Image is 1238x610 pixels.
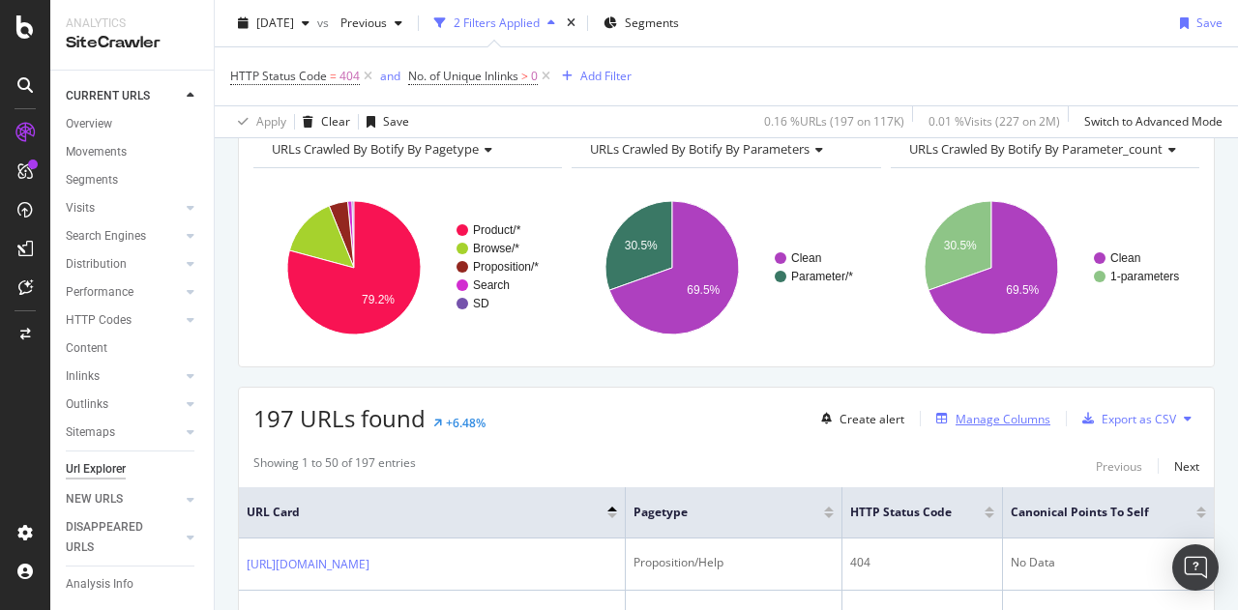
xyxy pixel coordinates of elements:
span: vs [317,15,333,31]
span: = [330,68,337,84]
span: Previous [333,15,387,31]
div: and [380,68,400,84]
span: > [521,68,528,84]
button: 2 Filters Applied [427,8,563,39]
div: Open Intercom Messenger [1172,544,1219,591]
a: DISAPPEARED URLS [66,517,181,558]
text: SD [473,297,489,310]
span: 2025 Sep. 10th [256,15,294,31]
button: Add Filter [554,65,632,88]
a: Performance [66,282,181,303]
div: Performance [66,282,133,303]
div: No Data [1011,554,1206,571]
div: 0.16 % URLs ( 197 on 117K ) [764,113,904,130]
text: 69.5% [688,283,721,297]
text: 1-parameters [1110,270,1179,283]
div: CURRENT URLS [66,86,150,106]
text: Clean [1110,251,1140,265]
div: Manage Columns [956,411,1050,427]
span: 0 [531,63,538,90]
text: Parameter/* [791,270,853,283]
div: Distribution [66,254,127,275]
div: A chart. [572,184,875,352]
button: Segments [596,8,687,39]
a: [URL][DOMAIN_NAME] [247,555,369,574]
h4: URLs Crawled By Botify By parameters [586,133,863,164]
div: Analytics [66,15,198,32]
div: 404 [850,554,994,571]
div: NEW URLS [66,489,123,509]
svg: A chart. [891,184,1194,352]
div: Previous [1096,458,1142,475]
a: Distribution [66,254,181,275]
div: Segments [66,170,118,190]
text: Search [473,278,510,292]
a: Search Engines [66,226,181,247]
a: CURRENT URLS [66,86,181,106]
text: Product/* [473,223,521,237]
button: Clear [295,106,350,137]
div: Movements [66,142,127,162]
a: Overview [66,114,200,134]
svg: A chart. [253,184,557,352]
div: Apply [256,113,286,130]
span: Canonical Points to Self [1011,504,1167,521]
a: Url Explorer [66,459,200,479]
button: Next [1174,454,1199,478]
div: Export as CSV [1102,411,1176,427]
div: 0.01 % Visits ( 227 on 2M ) [928,113,1060,130]
div: Outlinks [66,394,108,415]
div: Proposition/Help [634,554,834,571]
a: Outlinks [66,394,181,415]
div: 2 Filters Applied [454,15,540,31]
a: Sitemaps [66,422,181,443]
button: Previous [1096,454,1142,478]
span: Segments [625,15,679,31]
div: Visits [66,198,95,218]
a: NEW URLS [66,489,181,509]
div: Clear [321,113,350,130]
button: and [380,67,400,85]
text: Proposition/* [473,260,539,274]
h4: URLs Crawled By Botify By parameter_count [905,133,1192,164]
div: Save [383,113,409,130]
a: Visits [66,198,181,218]
button: [DATE] [230,8,317,39]
a: Segments [66,170,200,190]
a: Movements [66,142,200,162]
div: Add Filter [580,68,632,84]
div: Save [1196,15,1223,31]
button: Apply [230,106,286,137]
a: Content [66,338,200,359]
div: Analysis Info [66,574,133,595]
div: SiteCrawler [66,32,198,54]
button: Save [1172,8,1223,39]
span: No. of Unique Inlinks [408,68,518,84]
text: 69.5% [1006,283,1039,297]
button: Create alert [813,403,904,434]
span: URLs Crawled By Botify By parameter_count [909,140,1163,158]
button: Switch to Advanced Mode [1076,106,1223,137]
div: Showing 1 to 50 of 197 entries [253,454,416,478]
div: DISAPPEARED URLS [66,517,163,558]
div: Switch to Advanced Mode [1084,113,1223,130]
a: HTTP Codes [66,310,181,331]
div: Url Explorer [66,459,126,479]
span: 404 [339,63,360,90]
a: Inlinks [66,366,181,387]
button: Manage Columns [928,407,1050,430]
text: 79.2% [362,293,395,306]
div: Search Engines [66,226,146,247]
div: Sitemaps [66,422,115,443]
div: Content [66,338,107,359]
span: URLs Crawled By Botify By parameters [590,140,810,158]
span: pagetype [634,504,795,521]
span: URLs Crawled By Botify By pagetype [272,140,479,158]
span: URL Card [247,504,603,521]
a: Analysis Info [66,574,200,595]
span: HTTP Status Code [850,504,956,521]
div: Overview [66,114,112,134]
div: Inlinks [66,366,100,387]
button: Export as CSV [1075,403,1176,434]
